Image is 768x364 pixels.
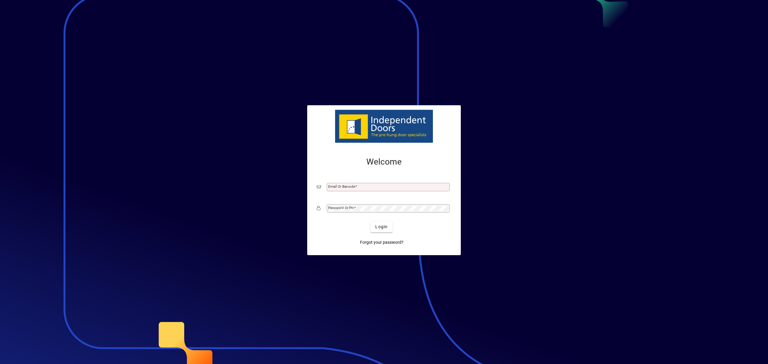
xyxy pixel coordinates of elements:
h2: Welcome [317,157,451,167]
a: Forgot your password? [358,237,406,248]
mat-label: Password or Pin [328,206,354,210]
span: Login [375,224,388,230]
button: Login [370,222,392,232]
mat-label: Email or Barcode [328,184,355,189]
span: Forgot your password? [360,239,403,246]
